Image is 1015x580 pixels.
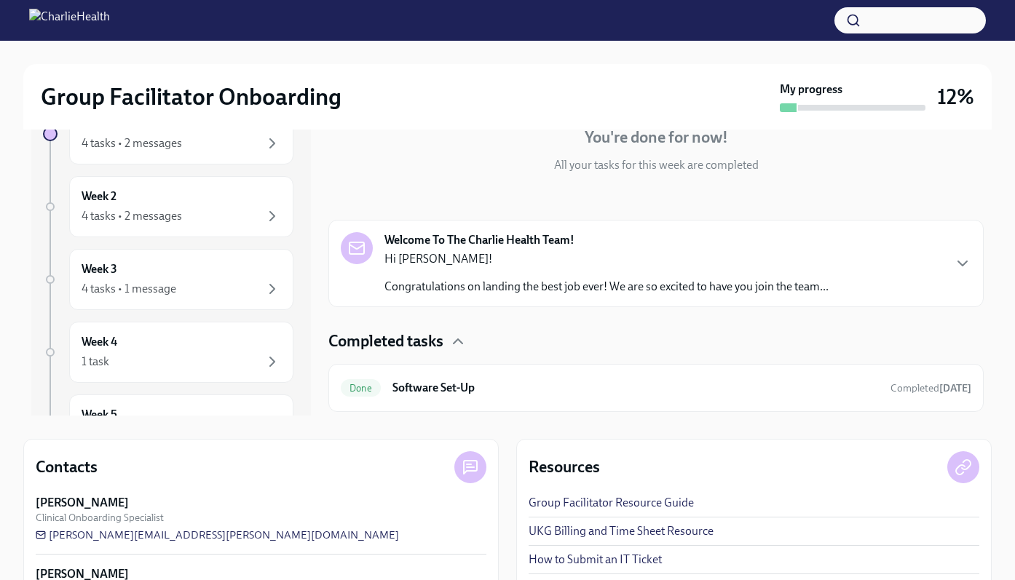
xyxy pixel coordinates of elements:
a: UKG Billing and Time Sheet Resource [529,523,714,539]
div: 4 tasks • 2 messages [82,208,182,224]
a: Week 41 task [43,322,293,383]
p: All your tasks for this week are completed [554,157,759,173]
h6: Software Set-Up [392,380,879,396]
a: DoneSoftware Set-UpCompleted[DATE] [341,376,971,400]
h2: Group Facilitator Onboarding [41,82,341,111]
h3: 12% [937,84,974,110]
a: How to Submit an IT Ticket [529,552,662,568]
h4: Resources [529,456,600,478]
strong: [PERSON_NAME] [36,495,129,511]
h4: Contacts [36,456,98,478]
a: Week 14 tasks • 2 messages [43,103,293,164]
h4: You're done for now! [585,127,728,148]
h6: Week 3 [82,261,117,277]
span: Clinical Onboarding Specialist [36,511,164,525]
h4: Completed tasks [328,330,443,352]
a: [PERSON_NAME][EMAIL_ADDRESS][PERSON_NAME][DOMAIN_NAME] [36,528,399,542]
div: 4 tasks • 1 message [82,281,176,297]
h6: Week 5 [82,407,117,423]
a: Group Facilitator Resource Guide [529,495,694,511]
p: Hi [PERSON_NAME]! [384,251,829,267]
strong: My progress [780,82,842,98]
strong: [DATE] [939,382,971,394]
a: Week 34 tasks • 1 message [43,249,293,310]
a: Week 5 [43,394,293,456]
h6: Week 2 [82,188,116,204]
div: 4 tasks • 2 messages [82,135,182,151]
p: Congratulations on landing the best job ever! We are so excited to have you join the team... [384,279,829,295]
strong: Welcome To The Charlie Health Team! [384,232,574,248]
span: Completed [890,382,971,394]
span: Done [341,383,381,394]
a: Week 24 tasks • 2 messages [43,176,293,237]
span: September 15th, 2025 17:42 [890,381,971,395]
img: CharlieHealth [29,9,110,32]
h6: Week 4 [82,334,117,350]
div: 1 task [82,354,109,370]
div: Completed tasks [328,330,984,352]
